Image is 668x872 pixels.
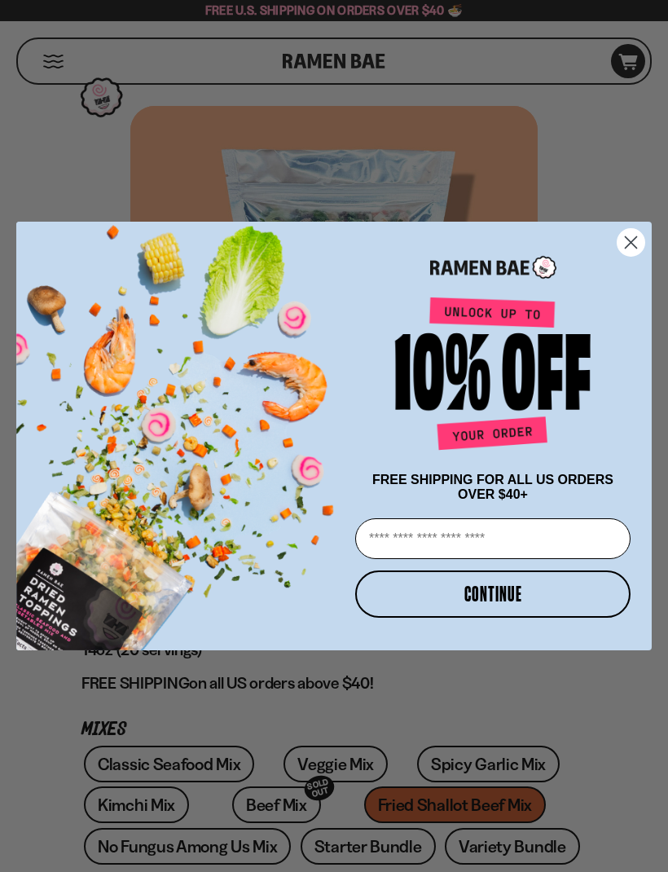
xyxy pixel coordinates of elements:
button: Close dialog [617,228,645,257]
img: ce7035ce-2e49-461c-ae4b-8ade7372f32c.png [16,207,349,650]
button: CONTINUE [355,570,631,618]
img: Unlock up to 10% off [391,297,595,456]
img: Ramen Bae Logo [430,254,556,281]
span: FREE SHIPPING FOR ALL US ORDERS OVER $40+ [372,473,613,501]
